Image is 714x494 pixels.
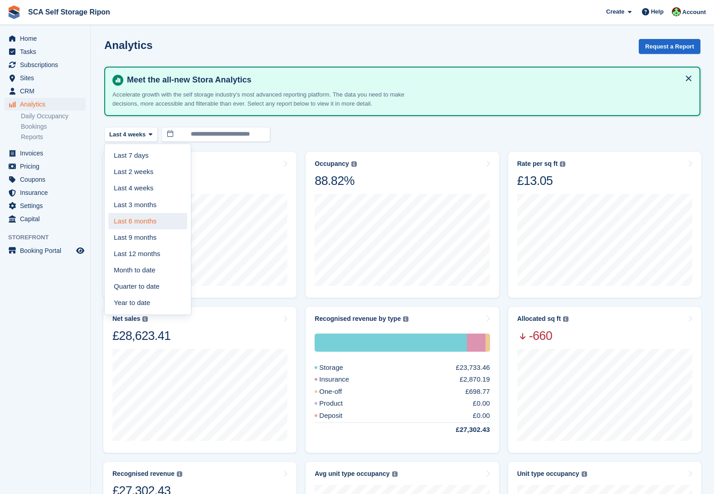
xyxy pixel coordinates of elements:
[21,122,86,131] a: Bookings
[315,160,349,168] div: Occupancy
[20,98,74,111] span: Analytics
[24,5,114,19] a: SCA Self Storage Ripon
[682,8,706,17] span: Account
[20,244,74,257] span: Booking Portal
[315,334,467,352] div: Storage
[5,85,86,97] a: menu
[315,173,356,189] div: 88.82%
[20,147,74,160] span: Invoices
[75,245,86,256] a: Preview store
[5,160,86,173] a: menu
[108,246,187,262] a: Last 12 months
[109,130,146,139] span: Last 4 weeks
[473,411,490,421] div: £0.00
[108,180,187,197] a: Last 4 weeks
[108,197,187,213] a: Last 3 months
[123,75,692,85] h4: Meet the all-new Stora Analytics
[5,72,86,84] a: menu
[392,471,398,477] img: icon-info-grey-7440780725fd019a000dd9b08b2336e03edf1995a4989e88bcd33f0948082b44.svg
[20,58,74,71] span: Subscriptions
[315,387,364,397] div: One-off
[20,32,74,45] span: Home
[112,90,430,108] p: Accelerate growth with the self storage industry's most advanced reporting platform. The data you...
[5,58,86,71] a: menu
[456,363,490,373] div: £23,733.46
[434,425,490,435] div: £27,302.43
[20,199,74,212] span: Settings
[108,295,187,311] a: Year to date
[108,229,187,246] a: Last 9 months
[20,213,74,225] span: Capital
[112,315,140,323] div: Net sales
[20,186,74,199] span: Insurance
[20,160,74,173] span: Pricing
[20,85,74,97] span: CRM
[315,315,401,323] div: Recognised revenue by type
[20,173,74,186] span: Coupons
[639,39,700,54] button: Request a Report
[5,244,86,257] a: menu
[21,112,86,121] a: Daily Occupancy
[142,316,148,322] img: icon-info-grey-7440780725fd019a000dd9b08b2336e03edf1995a4989e88bcd33f0948082b44.svg
[5,147,86,160] a: menu
[108,148,187,164] a: Last 7 days
[20,45,74,58] span: Tasks
[177,471,182,477] img: icon-info-grey-7440780725fd019a000dd9b08b2336e03edf1995a4989e88bcd33f0948082b44.svg
[104,127,158,142] button: Last 4 weeks
[517,328,568,344] span: -660
[517,173,565,189] div: £13.05
[651,7,664,16] span: Help
[5,199,86,212] a: menu
[8,233,90,242] span: Storefront
[315,411,364,421] div: Deposit
[517,315,561,323] div: Allocated sq ft
[517,160,558,168] div: Rate per sq ft
[467,334,486,352] div: Insurance
[5,186,86,199] a: menu
[112,470,175,478] div: Recognised revenue
[5,213,86,225] a: menu
[5,173,86,186] a: menu
[403,316,408,322] img: icon-info-grey-7440780725fd019a000dd9b08b2336e03edf1995a4989e88bcd33f0948082b44.svg
[108,164,187,180] a: Last 2 weeks
[460,374,490,385] div: £2,870.19
[315,363,365,373] div: Storage
[563,316,568,322] img: icon-info-grey-7440780725fd019a000dd9b08b2336e03edf1995a4989e88bcd33f0948082b44.svg
[108,213,187,229] a: Last 6 months
[20,72,74,84] span: Sites
[5,45,86,58] a: menu
[108,262,187,278] a: Month to date
[5,32,86,45] a: menu
[112,328,170,344] div: £28,623.41
[606,7,624,16] span: Create
[315,374,371,385] div: Insurance
[486,334,490,352] div: One-off
[21,133,86,141] a: Reports
[104,39,153,51] h2: Analytics
[5,98,86,111] a: menu
[108,278,187,295] a: Quarter to date
[517,470,579,478] div: Unit type occupancy
[7,5,21,19] img: stora-icon-8386f47178a22dfd0bd8f6a31ec36ba5ce8667c1dd55bd0f319d3a0aa187defe.svg
[672,7,681,16] img: Ross Chapman
[473,398,490,409] div: £0.00
[582,471,587,477] img: icon-info-grey-7440780725fd019a000dd9b08b2336e03edf1995a4989e88bcd33f0948082b44.svg
[560,161,565,167] img: icon-info-grey-7440780725fd019a000dd9b08b2336e03edf1995a4989e88bcd33f0948082b44.svg
[315,398,364,409] div: Product
[351,161,357,167] img: icon-info-grey-7440780725fd019a000dd9b08b2336e03edf1995a4989e88bcd33f0948082b44.svg
[465,387,490,397] div: £698.77
[315,470,389,478] div: Avg unit type occupancy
